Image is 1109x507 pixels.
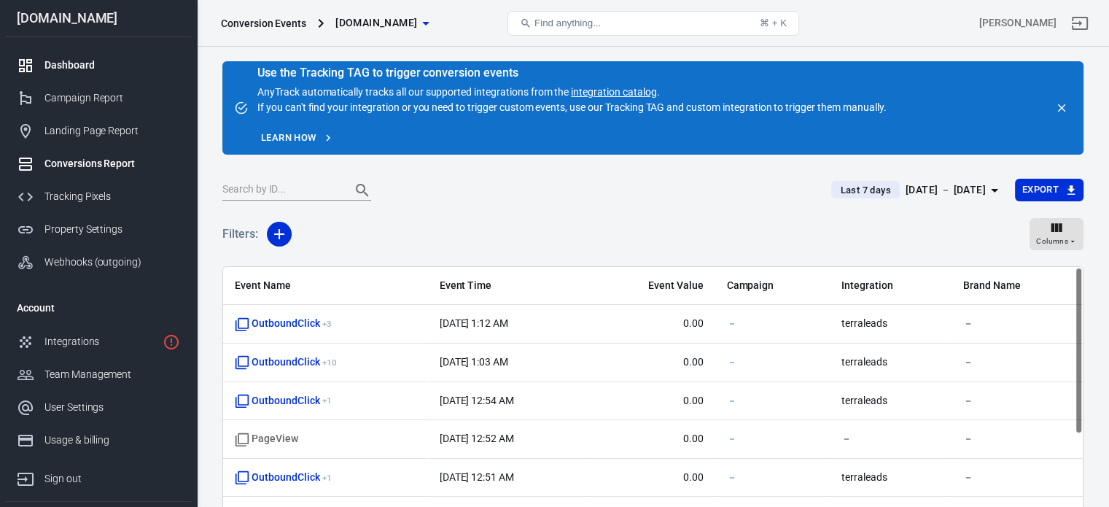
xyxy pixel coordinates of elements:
[760,18,787,28] div: ⌘ + K
[727,394,737,409] span: －
[44,471,180,487] div: Sign out
[322,473,332,483] sup: + 1
[841,432,940,446] span: －
[599,432,703,446] span: 0.00
[727,279,818,293] span: Campaign
[727,471,737,483] a: －
[727,432,737,446] span: －
[44,433,180,448] div: Usage & billing
[820,178,1014,202] button: Last 7 days[DATE] － [DATE]
[235,317,332,331] span: OutboundClick
[235,355,337,370] span: OutboundClick
[5,391,192,424] a: User Settings
[963,432,1071,446] span: －
[345,173,380,208] button: Search
[330,9,435,36] button: [DOMAIN_NAME]
[5,147,192,180] a: Conversions Report
[599,317,703,331] span: 0.00
[44,367,180,382] div: Team Management
[1036,235,1068,248] span: Columns
[5,246,192,279] a: Webhooks (outgoing)
[1030,218,1083,250] button: Columns
[5,358,192,391] a: Team Management
[322,319,332,329] sup: + 3
[235,279,416,293] span: Event Name
[257,66,886,80] div: Use the Tracking TAG to trigger conversion events
[44,156,180,171] div: Conversions Report
[235,471,332,485] span: OutboundClick
[979,15,1057,31] div: Account id: TDMpudQw
[963,355,1071,370] span: －
[257,127,337,150] a: Learn how
[440,279,576,293] span: Event Time
[322,395,332,406] sup: + 1
[727,355,737,370] span: －
[599,279,703,293] span: Event Value
[963,317,1071,331] span: －
[5,424,192,457] a: Usage & billing
[5,82,192,115] a: Campaign Report
[727,433,737,444] a: －
[163,333,180,351] svg: 1 networks not verified yet
[44,58,180,73] div: Dashboard
[1015,179,1083,201] button: Export
[44,334,157,349] div: Integrations
[440,471,514,483] time: 2025-10-05T00:51:39+02:00
[841,394,940,409] span: terraleads
[963,279,1071,293] span: Brand Name
[5,457,192,495] a: Sign out
[44,123,180,139] div: Landing Page Report
[834,183,896,198] span: Last 7 days
[571,86,656,98] a: integration catalog
[222,211,258,258] h5: Filters:
[44,222,180,237] div: Property Settings
[440,356,508,368] time: 2025-10-05T01:03:58+02:00
[841,355,940,370] span: terraleads
[322,357,337,368] sup: + 10
[440,317,508,329] time: 2025-10-05T01:12:53+02:00
[727,317,737,331] span: －
[841,471,940,485] span: terraleads
[963,394,1071,409] span: －
[599,471,703,485] span: 0.00
[5,180,192,213] a: Tracking Pixels
[5,213,192,246] a: Property Settings
[221,16,306,31] div: Conversion Events
[5,290,192,325] li: Account
[5,325,192,358] a: Integrations
[440,433,514,444] time: 2025-10-05T00:52:13+02:00
[235,394,332,409] span: OutboundClick
[963,471,1071,485] span: －
[906,181,986,199] div: [DATE] － [DATE]
[599,394,703,409] span: 0.00
[44,189,180,204] div: Tracking Pixels
[440,395,514,406] time: 2025-10-05T00:54:24+02:00
[5,115,192,147] a: Landing Page Report
[534,18,601,28] span: Find anything...
[44,90,180,106] div: Campaign Report
[599,355,703,370] span: 0.00
[841,317,940,331] span: terraleads
[727,471,737,485] span: －
[222,181,339,200] input: Search by ID...
[257,67,886,115] div: AnyTrack automatically tracks all our supported integrations from the . If you can't find your in...
[1051,98,1072,118] button: close
[44,255,180,270] div: Webhooks (outgoing)
[727,395,737,406] a: －
[235,432,298,446] span: Standard event name
[5,49,192,82] a: Dashboard
[5,12,192,25] div: [DOMAIN_NAME]
[44,400,180,415] div: User Settings
[727,356,737,368] a: －
[841,279,940,293] span: Integration
[1062,6,1097,41] a: Sign out
[335,14,417,32] span: velvee.net
[507,11,799,36] button: Find anything...⌘ + K
[727,317,737,329] a: －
